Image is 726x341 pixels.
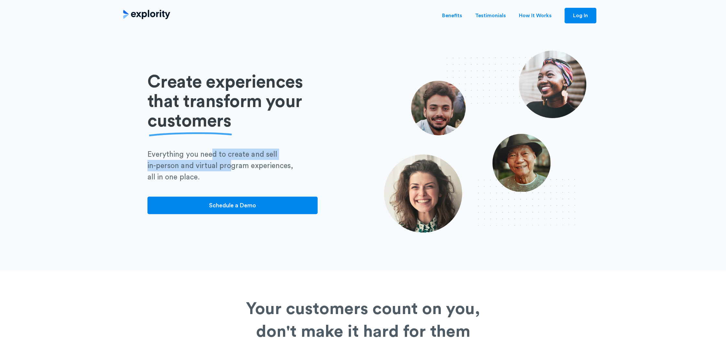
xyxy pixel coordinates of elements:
a: Schedule a Demo [147,197,318,214]
p: Everything you need to create and sell in-person and virtual program experiences, all in one place. [147,149,368,183]
a: How It Works [519,12,552,19]
a: Benefits [442,12,462,19]
a: Log In [565,8,596,23]
a: home [123,10,170,21]
h1: Create experiences that transform your customers [147,72,359,131]
a: Testimonials [475,12,506,19]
